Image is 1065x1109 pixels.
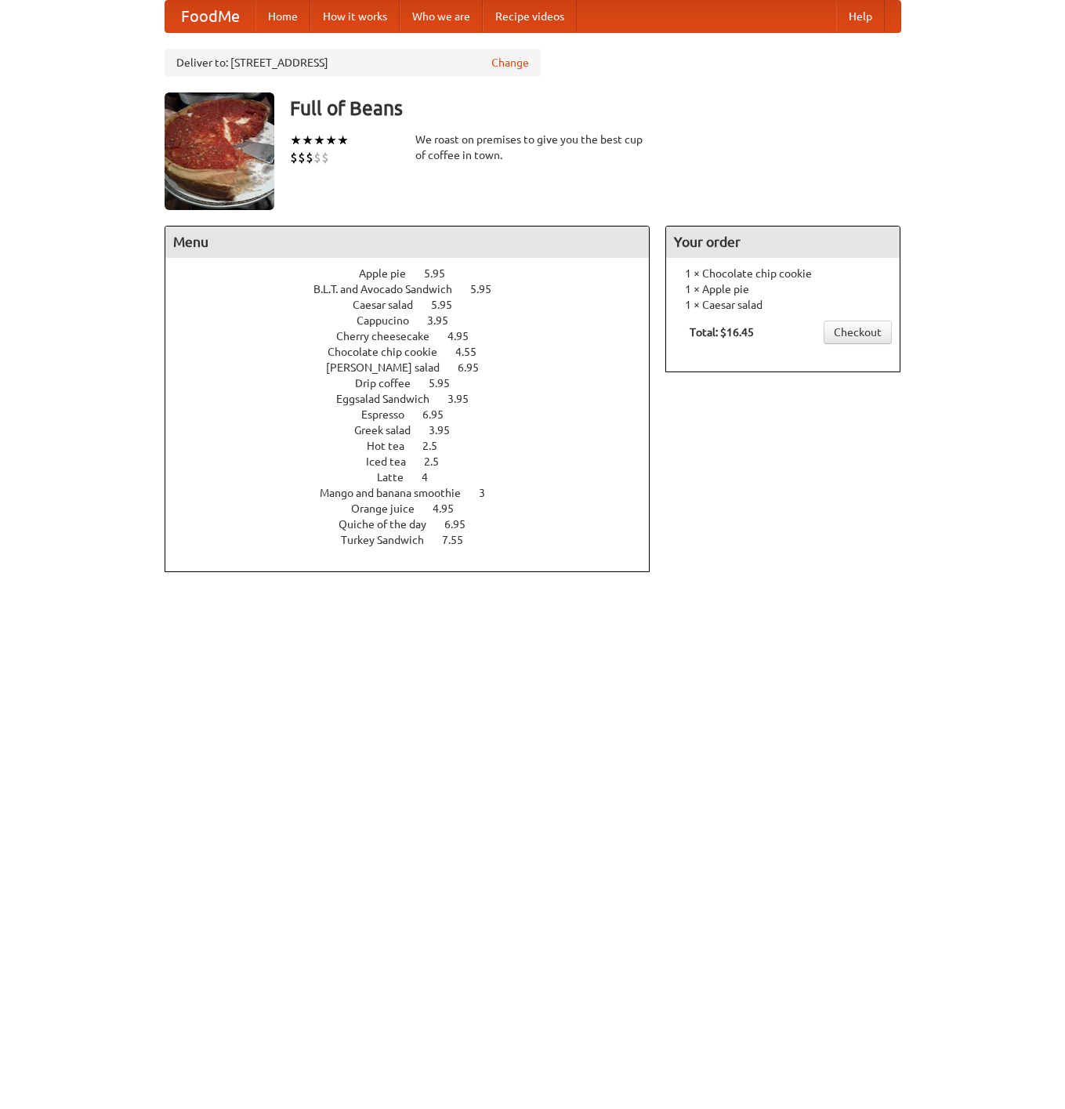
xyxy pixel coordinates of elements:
[377,471,419,484] span: Latte
[336,393,445,405] span: Eggsalad Sandwich
[320,487,476,499] span: Mango and banana smoothie
[674,297,892,313] li: 1 × Caesar salad
[313,283,468,295] span: B.L.T. and Avocado Sandwich
[313,283,520,295] a: B.L.T. and Avocado Sandwich 5.95
[458,361,494,374] span: 6.95
[361,408,420,421] span: Espresso
[353,299,429,311] span: Caesar salad
[491,55,529,71] a: Change
[442,534,479,546] span: 7.55
[320,487,514,499] a: Mango and banana smoothie 3
[165,92,274,210] img: angular.jpg
[351,502,430,515] span: Orange juice
[328,346,453,358] span: Chocolate chip cookie
[400,1,483,32] a: Who we are
[325,132,337,149] li: ★
[690,326,754,339] b: Total: $16.45
[336,393,498,405] a: Eggsalad Sandwich 3.95
[313,149,321,166] li: $
[429,377,465,390] span: 5.95
[367,440,420,452] span: Hot tea
[290,92,901,124] h3: Full of Beans
[422,408,459,421] span: 6.95
[337,132,349,149] li: ★
[447,330,484,342] span: 4.95
[354,424,479,437] a: Greek salad 3.95
[339,518,494,531] a: Quiche of the day 6.95
[836,1,885,32] a: Help
[431,299,468,311] span: 5.95
[255,1,310,32] a: Home
[447,393,484,405] span: 3.95
[357,314,425,327] span: Cappucino
[422,440,453,452] span: 2.5
[336,330,498,342] a: Cherry cheesecake 4.95
[483,1,577,32] a: Recipe videos
[341,534,440,546] span: Turkey Sandwich
[339,518,442,531] span: Quiche of the day
[429,424,465,437] span: 3.95
[479,487,501,499] span: 3
[165,1,255,32] a: FoodMe
[321,149,329,166] li: $
[824,321,892,344] a: Checkout
[359,267,474,280] a: Apple pie 5.95
[165,49,541,77] div: Deliver to: [STREET_ADDRESS]
[674,281,892,297] li: 1 × Apple pie
[424,267,461,280] span: 5.95
[290,149,298,166] li: $
[290,132,302,149] li: ★
[357,314,477,327] a: Cappucino 3.95
[341,534,492,546] a: Turkey Sandwich 7.55
[366,455,422,468] span: Iced tea
[310,1,400,32] a: How it works
[367,440,466,452] a: Hot tea 2.5
[359,267,422,280] span: Apple pie
[326,361,455,374] span: [PERSON_NAME] salad
[455,346,492,358] span: 4.55
[336,330,445,342] span: Cherry cheesecake
[355,377,426,390] span: Drip coffee
[354,424,426,437] span: Greek salad
[351,502,483,515] a: Orange juice 4.95
[422,471,444,484] span: 4
[666,227,900,258] h4: Your order
[313,132,325,149] li: ★
[674,266,892,281] li: 1 × Chocolate chip cookie
[427,314,464,327] span: 3.95
[165,227,650,258] h4: Menu
[328,346,505,358] a: Chocolate chip cookie 4.55
[377,471,457,484] a: Latte 4
[326,361,508,374] a: [PERSON_NAME] salad 6.95
[361,408,473,421] a: Espresso 6.95
[424,455,455,468] span: 2.5
[306,149,313,166] li: $
[298,149,306,166] li: $
[366,455,468,468] a: Iced tea 2.5
[355,377,479,390] a: Drip coffee 5.95
[433,502,469,515] span: 4.95
[415,132,650,163] div: We roast on premises to give you the best cup of coffee in town.
[353,299,481,311] a: Caesar salad 5.95
[444,518,481,531] span: 6.95
[470,283,507,295] span: 5.95
[302,132,313,149] li: ★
